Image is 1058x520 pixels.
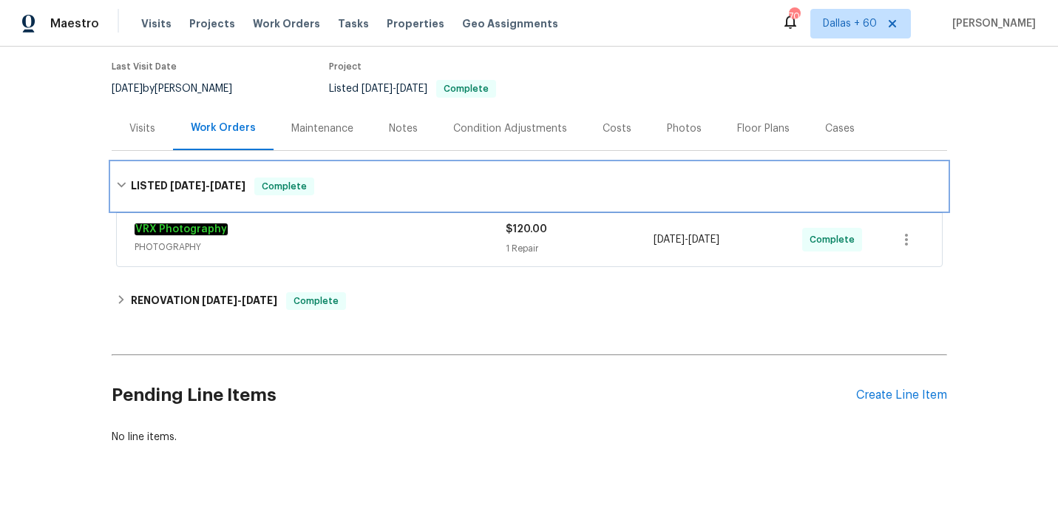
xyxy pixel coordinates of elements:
h6: LISTED [131,178,245,195]
span: Project [329,62,362,71]
span: - [202,295,277,305]
div: Costs [603,121,631,136]
span: [DATE] [202,295,237,305]
div: by [PERSON_NAME] [112,80,250,98]
span: [DATE] [362,84,393,94]
div: Visits [129,121,155,136]
span: Complete [810,232,861,247]
span: Complete [288,294,345,308]
h2: Pending Line Items [112,361,856,430]
span: PHOTOGRAPHY [135,240,506,254]
span: - [362,84,427,94]
div: 701 [789,9,799,24]
span: Geo Assignments [462,16,558,31]
div: Cases [825,121,855,136]
span: [DATE] [242,295,277,305]
span: Dallas + 60 [823,16,877,31]
span: [DATE] [654,234,685,245]
span: Complete [256,179,313,194]
span: [DATE] [210,180,245,191]
span: Properties [387,16,444,31]
span: - [654,232,719,247]
span: [DATE] [688,234,719,245]
span: Work Orders [253,16,320,31]
div: 1 Repair [506,241,654,256]
span: [DATE] [396,84,427,94]
span: $120.00 [506,224,547,234]
h6: RENOVATION [131,292,277,310]
div: Create Line Item [856,388,947,402]
div: Work Orders [191,121,256,135]
div: Floor Plans [737,121,790,136]
span: [PERSON_NAME] [946,16,1036,31]
div: RENOVATION [DATE]-[DATE]Complete [112,283,947,319]
span: - [170,180,245,191]
span: Complete [438,84,495,93]
span: Visits [141,16,172,31]
div: LISTED [DATE]-[DATE]Complete [112,163,947,210]
div: Notes [389,121,418,136]
div: Condition Adjustments [453,121,567,136]
span: Projects [189,16,235,31]
div: Photos [667,121,702,136]
span: Maestro [50,16,99,31]
div: No line items. [112,430,947,445]
span: [DATE] [112,84,143,94]
a: VRX Photography [135,223,228,235]
span: Last Visit Date [112,62,177,71]
span: Listed [329,84,496,94]
span: [DATE] [170,180,206,191]
div: Maintenance [291,121,353,136]
span: Tasks [338,18,369,29]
